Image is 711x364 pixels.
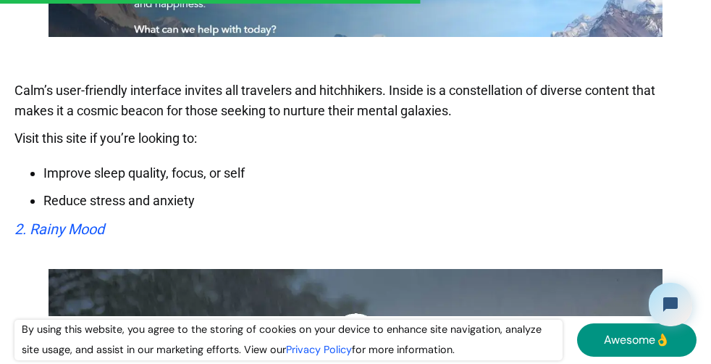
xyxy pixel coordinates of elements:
[286,343,352,356] a: Privacy Policy
[43,191,697,211] li: Reduce stress and anxiety
[577,323,697,357] a: Awesome👌
[14,220,104,238] a: 2. Rainy Mood
[14,80,697,128] p: Calm’s user-friendly interface invites all travelers and hitchhikers. Inside is a constellation o...
[43,163,697,183] li: Improve sleep quality, focus, or self
[636,270,704,339] iframe: Tidio Chat
[14,320,563,360] div: By using this website, you agree to the storing of cookies on your device to enhance site navigat...
[14,128,697,156] p: Visit this site if you’re looking to:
